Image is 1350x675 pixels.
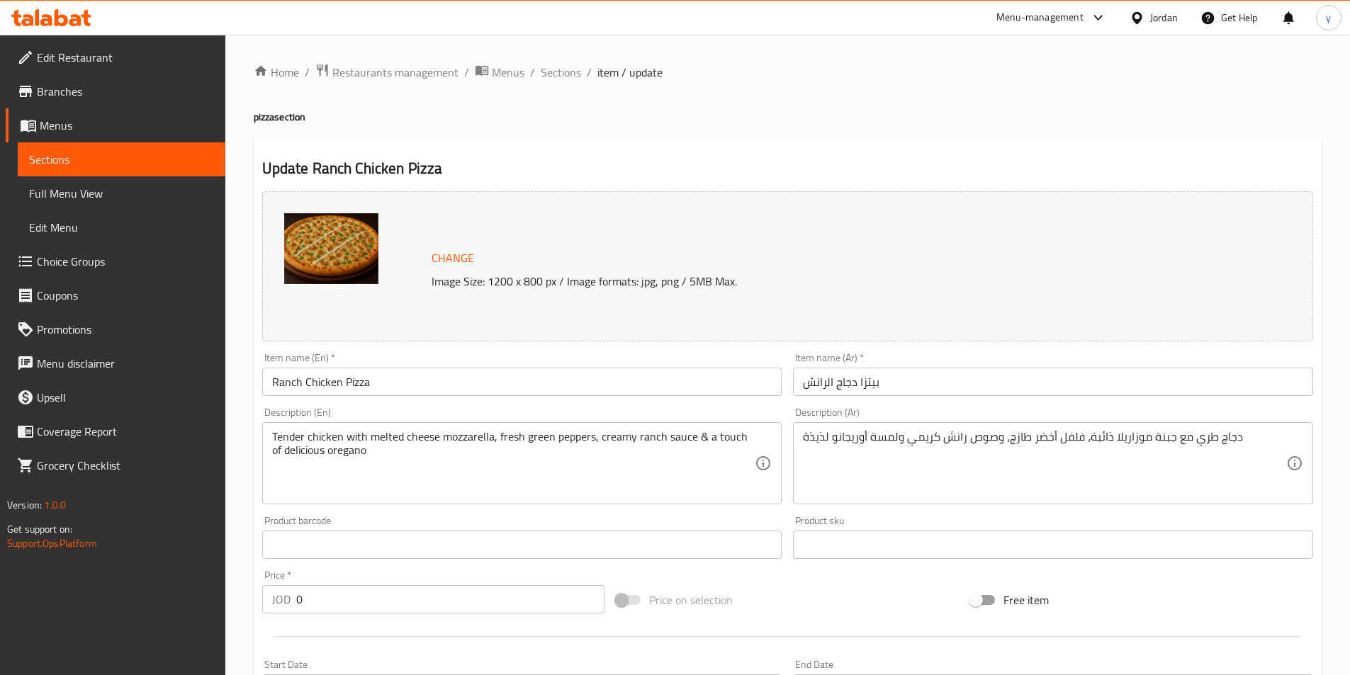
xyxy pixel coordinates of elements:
input: Please enter product barcode [262,531,782,559]
button: Change [426,244,480,273]
span: item / update [597,64,663,81]
span: Sections [29,151,214,168]
span: Promotions [37,321,214,338]
span: Menus [40,117,214,134]
span: Upsell [37,389,214,406]
span: 1.0.0 [44,496,66,514]
p: JOD [272,591,291,608]
span: Grocery Checklist [37,457,214,474]
span: Edit Menu [29,219,214,236]
span: Restaurants management [332,64,459,81]
a: Full Menu View [18,176,225,210]
span: Branches [37,83,214,100]
textarea: Tender chicken with melted cheese mozzarella, fresh green peppers, creamy ranch sauce & a touch o... [272,430,755,497]
a: Restaurants management [315,63,459,81]
a: Choice Groups [6,244,225,278]
li: / [305,64,310,81]
span: Change [432,248,474,268]
span: Coverage Report [37,423,214,440]
a: Support.OpsPlatform [7,534,97,552]
span: Coupons [37,287,214,304]
h4: pizza section [254,110,1322,124]
span: y [1326,10,1331,25]
div: Jordan [1150,10,1178,25]
li: / [587,64,592,81]
span: Menu disclaimer [37,355,214,372]
a: Sections [18,142,225,176]
a: Sections [541,64,581,81]
a: Coupons [6,278,225,312]
li: / [530,64,535,81]
a: Menu disclaimer [6,346,225,380]
span: Version: [7,496,42,514]
a: Edit Menu [18,210,225,244]
a: Home [254,64,299,81]
input: Enter name En [262,368,782,396]
span: Edit Restaurant [37,49,214,66]
p: Image Size: 1200 x 800 px / Image formats: jpg, png / 5MB Max. [426,273,1181,290]
img: mmw_638918112654266226 [284,213,378,284]
input: Please enter product sku [793,531,1313,559]
a: Branches [6,74,225,108]
nav: breadcrumb [254,63,1322,81]
li: / [464,64,469,81]
a: Edit Restaurant [6,40,225,74]
input: Please enter price [296,585,605,613]
div: Menu-management [996,9,1084,26]
a: Coverage Report [6,414,225,448]
textarea: دجاج طري مع جبنة موزاريلا ذائبة، فلفل أخضر طازج، وصوص رانش كريمي ولمسة أوريجانو لذيذة [803,430,1286,497]
a: Menus [6,108,225,142]
a: Upsell [6,380,225,414]
h2: Update Ranch Chicken Pizza [262,158,1313,179]
a: Promotions [6,312,225,346]
a: Menus [475,63,524,81]
span: Menus [492,64,524,81]
span: Free item [1003,591,1049,608]
input: Enter name Ar [793,368,1313,396]
span: Get support on: [7,520,72,538]
a: Grocery Checklist [6,448,225,482]
span: Price on selection [649,591,733,608]
span: Full Menu View [29,185,214,202]
span: Choice Groups [37,253,214,270]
